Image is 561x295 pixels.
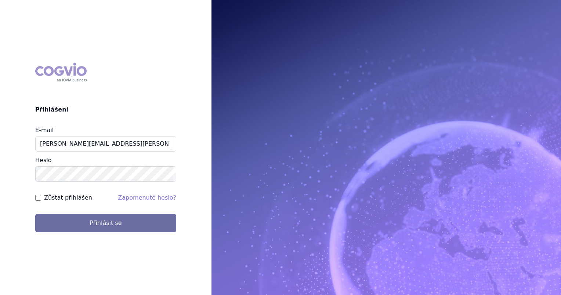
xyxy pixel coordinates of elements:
h2: Přihlášení [35,105,176,114]
label: Zůstat přihlášen [44,193,92,202]
label: E-mail [35,127,54,134]
div: COGVIO [35,63,87,82]
button: Přihlásit se [35,214,176,232]
a: Zapomenuté heslo? [118,194,176,201]
label: Heslo [35,157,51,164]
